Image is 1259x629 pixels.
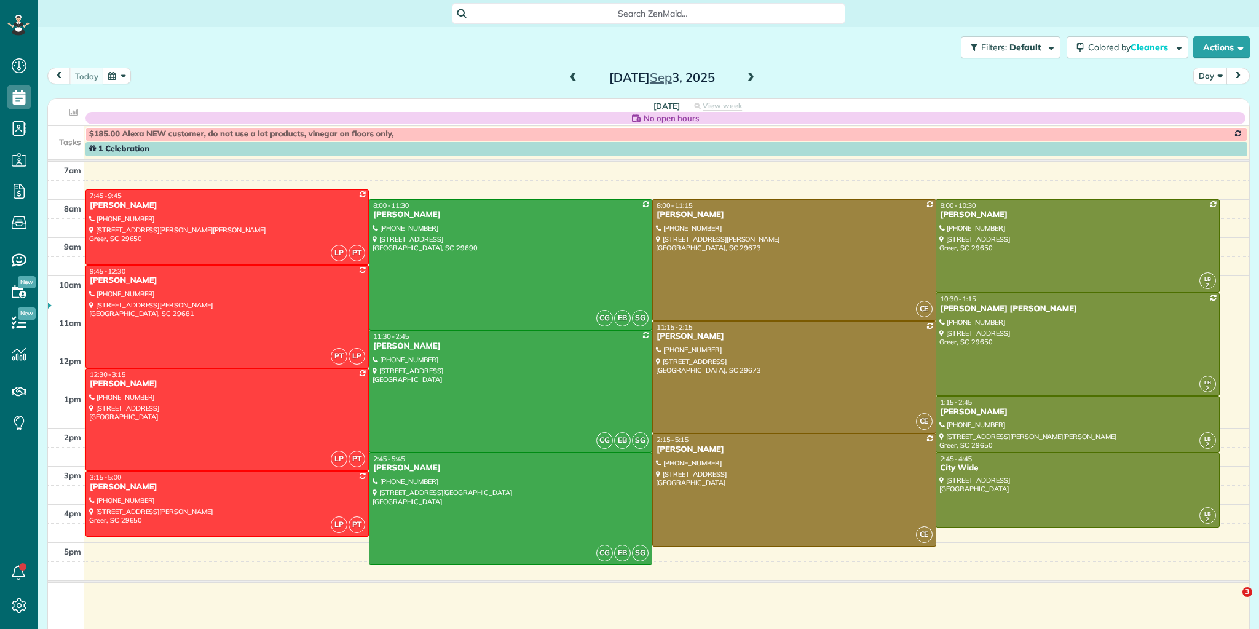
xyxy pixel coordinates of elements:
span: 8am [64,204,81,213]
span: New [18,276,36,288]
span: SG [632,432,649,449]
span: Sep [650,69,672,85]
span: EB [614,310,631,326]
span: LP [331,245,347,261]
span: 7:45 - 9:45 [90,191,122,200]
span: LB [1204,510,1211,517]
div: [PERSON_NAME] [656,331,932,342]
h2: [DATE] 3, 2025 [585,71,739,84]
button: today [69,68,104,84]
button: Filters: Default [961,36,1060,58]
span: 8:00 - 10:30 [940,201,976,210]
span: View week [703,101,742,111]
span: SG [632,545,649,561]
span: 3pm [64,470,81,480]
span: PT [349,451,365,467]
span: 2:15 - 5:15 [657,435,689,444]
span: PT [349,516,365,533]
span: 8:00 - 11:15 [657,201,692,210]
div: [PERSON_NAME] [89,275,365,286]
span: Cleaners [1131,42,1170,53]
span: LB [1204,275,1211,282]
span: $185.00 Alexa NEW customer, do not use a lot products, vinegar on floors only, [89,129,394,139]
div: [PERSON_NAME] [373,341,649,352]
div: [PERSON_NAME] [373,210,649,220]
div: [PERSON_NAME] [656,210,932,220]
span: PT [349,245,365,261]
span: 10:30 - 1:15 [940,295,976,303]
span: 4pm [64,508,81,518]
button: Actions [1193,36,1250,58]
span: 9:45 - 12:30 [90,267,125,275]
span: LP [349,348,365,365]
span: 8:00 - 11:30 [373,201,409,210]
div: [PERSON_NAME] [PERSON_NAME] [939,304,1215,314]
span: CG [596,545,613,561]
span: 11:15 - 2:15 [657,323,692,331]
span: Default [1009,42,1042,53]
div: [PERSON_NAME] [89,482,365,493]
span: 11am [59,318,81,328]
span: LB [1204,435,1211,442]
div: City Wide [939,463,1215,473]
div: [PERSON_NAME] [656,445,932,455]
small: 2 [1200,439,1215,451]
span: 2:45 - 4:45 [940,454,972,463]
span: [DATE] [653,101,680,111]
span: PT [331,348,347,365]
small: 2 [1200,383,1215,395]
span: 10am [59,280,81,290]
span: No open hours [644,112,699,124]
span: CE [916,526,933,543]
span: 2:45 - 5:45 [373,454,405,463]
button: prev [47,68,71,84]
span: 1:15 - 2:45 [940,398,972,406]
span: 11:30 - 2:45 [373,332,409,341]
span: EB [614,432,631,449]
span: 2pm [64,432,81,442]
span: 12:30 - 3:15 [90,370,125,379]
span: SG [632,310,649,326]
a: Filters: Default [955,36,1060,58]
span: 7am [64,165,81,175]
span: CG [596,310,613,326]
span: New [18,307,36,320]
span: Colored by [1088,42,1172,53]
button: Day [1193,68,1228,84]
small: 2 [1200,514,1215,526]
span: EB [614,545,631,561]
span: 9am [64,242,81,251]
iframe: Intercom live chat [1217,587,1247,617]
span: Filters: [981,42,1007,53]
span: LP [331,516,347,533]
div: [PERSON_NAME] [89,200,365,211]
div: [PERSON_NAME] [939,407,1215,417]
span: LB [1204,379,1211,386]
span: 3 [1242,587,1252,597]
div: [PERSON_NAME] [939,210,1215,220]
button: next [1226,68,1250,84]
div: [PERSON_NAME] [373,463,649,473]
button: Colored byCleaners [1067,36,1188,58]
span: CE [916,301,933,317]
span: 5pm [64,547,81,556]
span: 12pm [59,356,81,366]
span: 1 Celebration [89,144,149,154]
div: [PERSON_NAME] [89,379,365,389]
small: 2 [1200,280,1215,291]
span: CE [916,413,933,430]
span: LP [331,451,347,467]
span: 1pm [64,394,81,404]
span: CG [596,432,613,449]
span: 3:15 - 5:00 [90,473,122,481]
